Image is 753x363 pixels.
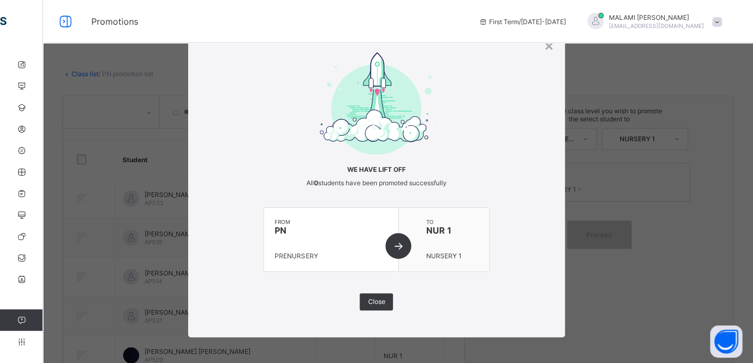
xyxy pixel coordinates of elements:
[275,252,318,260] span: PRENURSERY
[263,165,489,173] span: We have lift off
[368,297,385,306] span: Close
[544,36,554,54] div: ×
[478,18,566,26] span: session/term information
[91,16,462,27] span: Promotions
[710,325,742,358] button: Open asap
[577,13,727,31] div: MALAMIMOHAMMED
[314,179,318,187] b: 0
[609,13,704,21] span: MALAMI [PERSON_NAME]
[426,225,478,236] span: NUR 1
[306,179,447,187] span: All students have been promoted successfully
[426,252,461,260] span: NURSERY 1
[426,219,478,225] span: to
[609,23,704,29] span: [EMAIL_ADDRESS][DOMAIN_NAME]
[275,219,388,225] span: from
[275,225,388,236] span: PN
[320,52,434,155] img: take-off-complete.1ce1a4aa937d04e8611fc73cc7ee0ef8.svg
